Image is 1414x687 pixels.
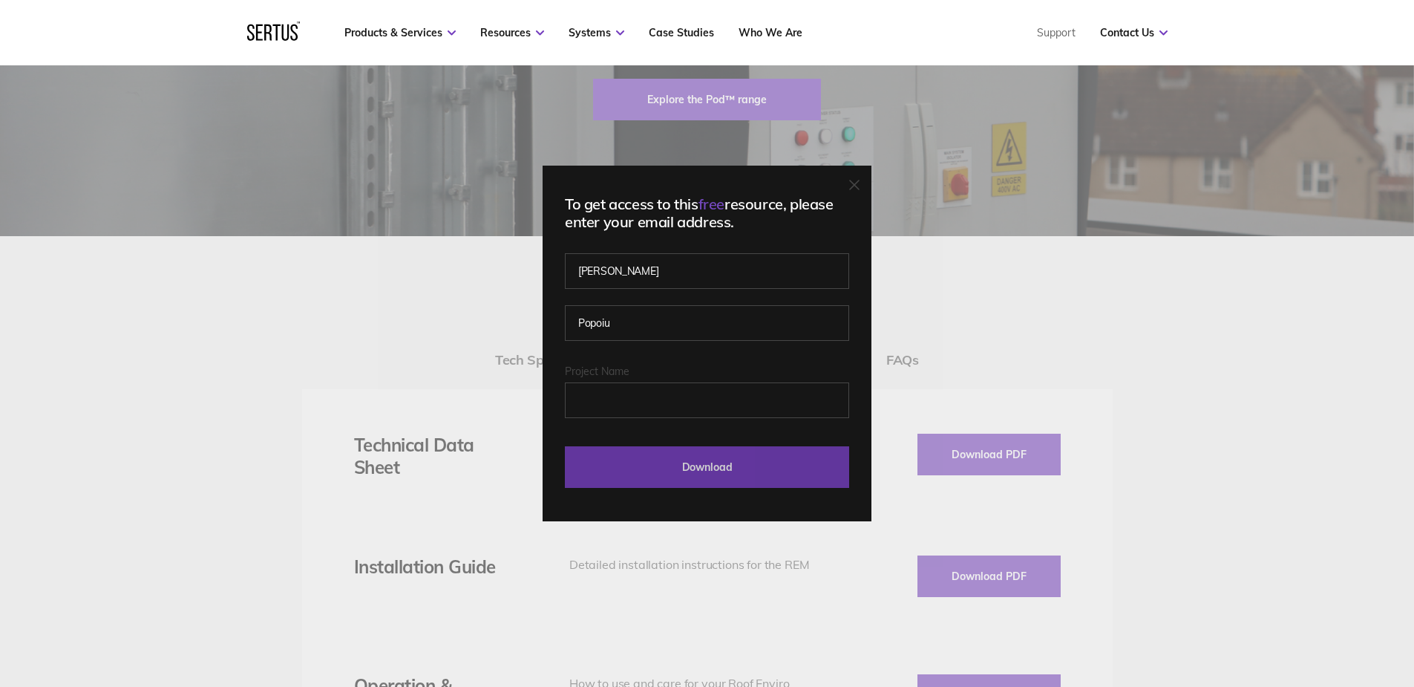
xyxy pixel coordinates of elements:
[569,26,624,39] a: Systems
[698,195,724,213] span: free
[1037,26,1076,39] a: Support
[1147,515,1414,687] iframe: Chat Widget
[480,26,544,39] a: Resources
[565,253,849,289] input: First name*
[565,446,849,488] input: Download
[565,305,849,341] input: Last name*
[1100,26,1168,39] a: Contact Us
[649,26,714,39] a: Case Studies
[565,365,629,378] span: Project Name
[565,195,849,231] div: To get access to this resource, please enter your email address.
[344,26,456,39] a: Products & Services
[739,26,802,39] a: Who We Are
